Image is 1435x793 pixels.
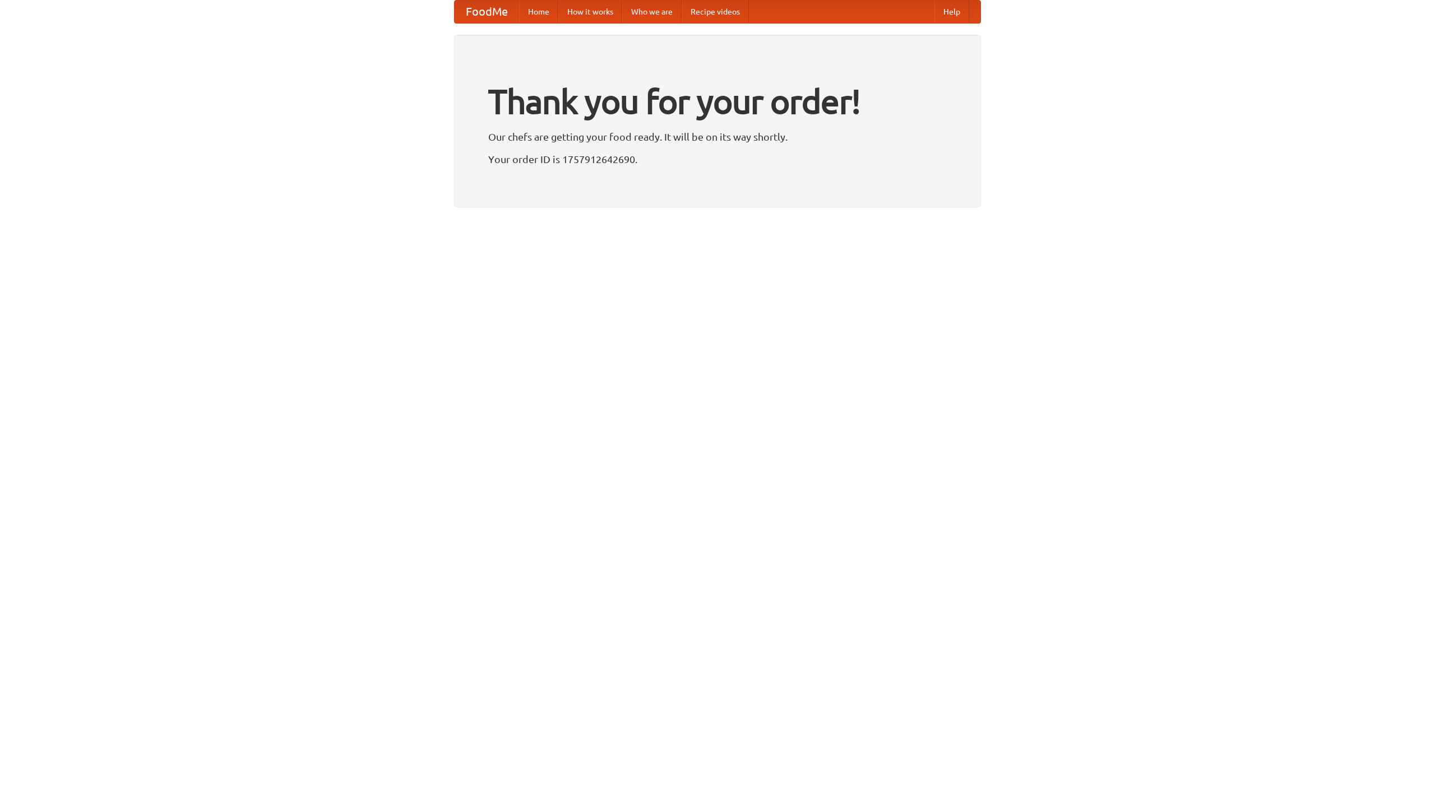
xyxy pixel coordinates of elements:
a: FoodMe [455,1,519,23]
a: Help [934,1,969,23]
p: Your order ID is 1757912642690. [488,151,947,168]
a: How it works [558,1,622,23]
h1: Thank you for your order! [488,75,947,128]
a: Who we are [622,1,682,23]
a: Recipe videos [682,1,749,23]
a: Home [519,1,558,23]
p: Our chefs are getting your food ready. It will be on its way shortly. [488,128,947,145]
